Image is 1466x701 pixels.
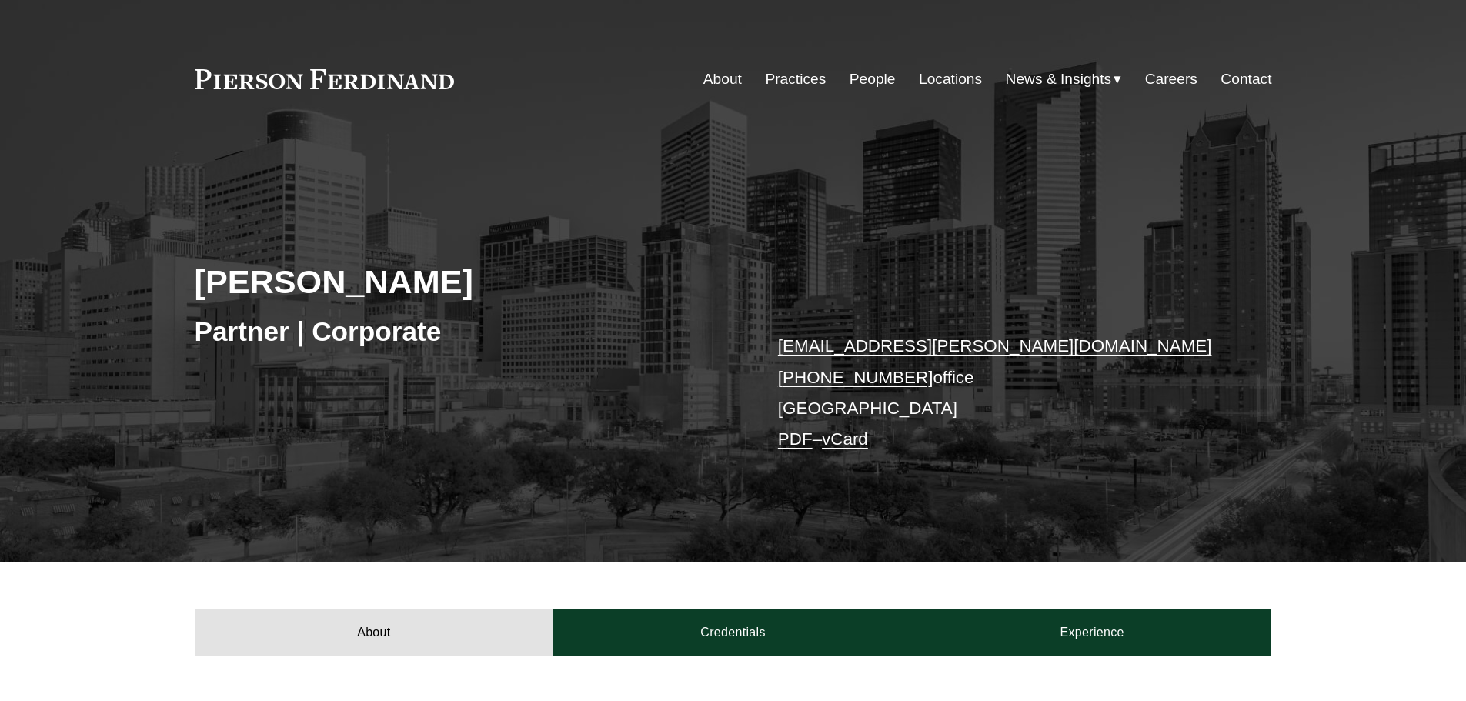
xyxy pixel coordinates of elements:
[778,336,1212,356] a: [EMAIL_ADDRESS][PERSON_NAME][DOMAIN_NAME]
[778,429,813,449] a: PDF
[195,262,733,302] h2: [PERSON_NAME]
[195,609,554,655] a: About
[1221,65,1271,94] a: Contact
[778,331,1227,455] p: office [GEOGRAPHIC_DATA] –
[703,65,742,94] a: About
[919,65,982,94] a: Locations
[850,65,896,94] a: People
[195,315,733,349] h3: Partner | Corporate
[765,65,826,94] a: Practices
[913,609,1272,655] a: Experience
[1006,65,1122,94] a: folder dropdown
[778,368,933,387] a: [PHONE_NUMBER]
[822,429,868,449] a: vCard
[1145,65,1197,94] a: Careers
[1006,66,1112,93] span: News & Insights
[553,609,913,655] a: Credentials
